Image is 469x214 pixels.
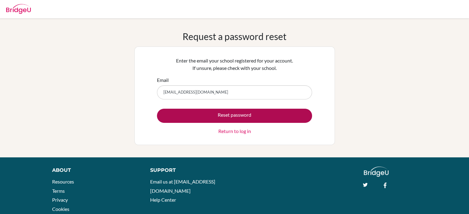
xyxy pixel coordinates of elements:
button: Reset password [157,109,312,123]
div: About [52,167,136,174]
p: Enter the email your school registered for your account. If unsure, please check with your school. [157,57,312,72]
a: Terms [52,188,65,194]
a: Return to log in [218,127,251,135]
h1: Request a password reset [183,31,286,42]
a: Resources [52,179,74,184]
img: logo_white@2x-f4f0deed5e89b7ecb1c2cc34c3e3d731f90f0f143d5ea2071677605dd97b5244.png [364,167,389,177]
a: Cookies [52,206,69,212]
a: Email us at [EMAIL_ADDRESS][DOMAIN_NAME] [150,179,215,194]
a: Privacy [52,197,68,203]
div: Support [150,167,228,174]
img: Bridge-U [6,4,31,14]
label: Email [157,76,169,84]
a: Help Center [150,197,176,203]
